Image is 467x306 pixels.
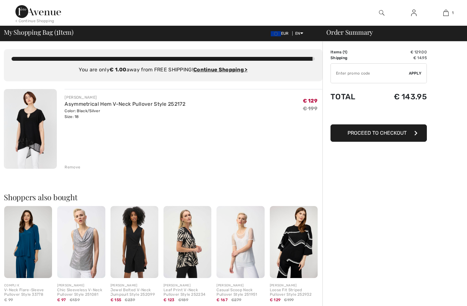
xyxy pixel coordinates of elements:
button: Proceed to Checkout [330,124,427,142]
span: EUR [271,31,291,36]
span: Proceed to Checkout [348,130,407,136]
td: € 143.95 [372,86,427,108]
a: Continue Shopping > [193,67,248,73]
div: You are only away from FREE SHIPPING! [12,66,315,74]
a: Sign In [406,9,422,17]
div: [PERSON_NAME] [216,283,264,288]
span: € 129 [270,298,281,302]
td: Total [330,86,372,108]
div: Chic Sleeveless V-Neck Pullover Style 251081 [57,288,105,297]
a: Asymmetrical Hem V-Neck Pullover Style 252172 [65,101,185,107]
span: € 129 [303,98,318,104]
img: Asymmetrical Hem V-Neck Pullover Style 252172 [4,89,57,169]
div: Color: Black/Silver Size: 18 [65,108,185,120]
div: Jewel Belted V-Neck Jumpsuit Style 252099 [110,288,158,297]
span: € 97 [57,298,66,302]
span: € 123 [163,298,175,302]
span: € 155 [110,298,121,302]
img: Euro [271,31,281,36]
span: 1 [452,10,454,16]
span: 1 [56,27,58,36]
td: Items ( ) [330,49,372,55]
img: Loose Fit Striped Pullover Style 252932 [270,206,318,278]
span: Apply [409,70,422,76]
span: 1 [344,50,346,54]
span: € 99 [4,298,13,302]
img: Jewel Belted V-Neck Jumpsuit Style 252099 [110,206,158,278]
div: [PERSON_NAME] [65,94,185,100]
span: EN [295,31,303,36]
span: €189 [178,297,188,303]
a: 1 [430,9,462,17]
img: search the website [379,9,384,17]
img: 1ère Avenue [15,5,61,18]
span: €139 [70,297,80,303]
span: My Shopping Bag ( Item) [4,29,74,35]
div: Loose Fit Striped Pullover Style 252932 [270,288,318,297]
img: V-Neck Flare-Sleeve Pullover Style 33778 [4,206,52,278]
div: [PERSON_NAME] [57,283,105,288]
iframe: PayPal [330,108,427,122]
img: Chic Sleeveless V-Neck Pullover Style 251081 [57,206,105,278]
div: Order Summary [319,29,463,35]
h2: Shoppers also bought [4,193,322,201]
div: [PERSON_NAME] [270,283,318,288]
input: Promo code [331,64,409,83]
s: € 199 [303,105,318,112]
span: €279 [231,297,241,303]
div: Casual Scoop Neck Pullover Style 251951 [216,288,264,297]
div: < Continue Shopping [15,18,54,24]
img: My Info [411,9,417,17]
div: Leaf Print V-Neck Pullover Style 252234 [163,288,211,297]
div: COMPLI K [4,283,52,288]
img: Leaf Print V-Neck Pullover Style 252234 [163,206,211,278]
div: [PERSON_NAME] [163,283,211,288]
div: Remove [65,164,80,170]
img: My Bag [443,9,449,17]
div: V-Neck Flare-Sleeve Pullover Style 33778 [4,288,52,297]
td: Shipping [330,55,372,61]
span: €199 [284,297,294,303]
strong: € 1.00 [110,67,127,73]
span: € 167 [216,298,228,302]
span: €239 [125,297,135,303]
img: Casual Scoop Neck Pullover Style 251951 [216,206,264,278]
td: € 129.00 [372,49,427,55]
div: [PERSON_NAME] [110,283,158,288]
td: € 14.95 [372,55,427,61]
